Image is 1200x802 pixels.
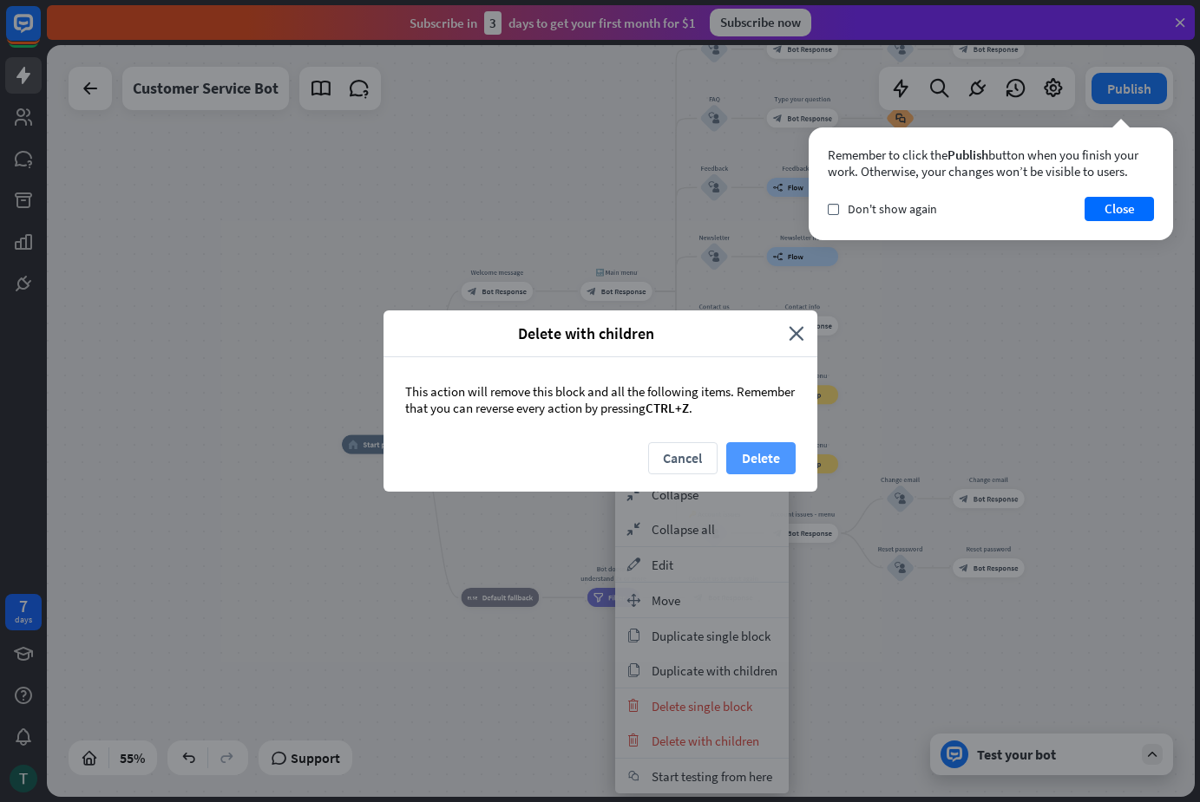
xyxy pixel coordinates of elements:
[397,323,776,343] span: Delete with children
[14,7,66,59] button: Open LiveChat chat widget
[726,442,796,474] button: Delete
[646,400,689,416] span: CTRL+Z
[848,201,937,217] span: Don't show again
[828,147,1154,179] div: Remember to click the button when you finish your work. Otherwise, your changes won’t be visible ...
[384,357,817,442] div: This action will remove this block and all the following items. Remember that you can reverse eve...
[1085,197,1154,221] button: Close
[948,147,988,163] span: Publish
[789,323,804,343] i: close
[648,442,718,474] button: Cancel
